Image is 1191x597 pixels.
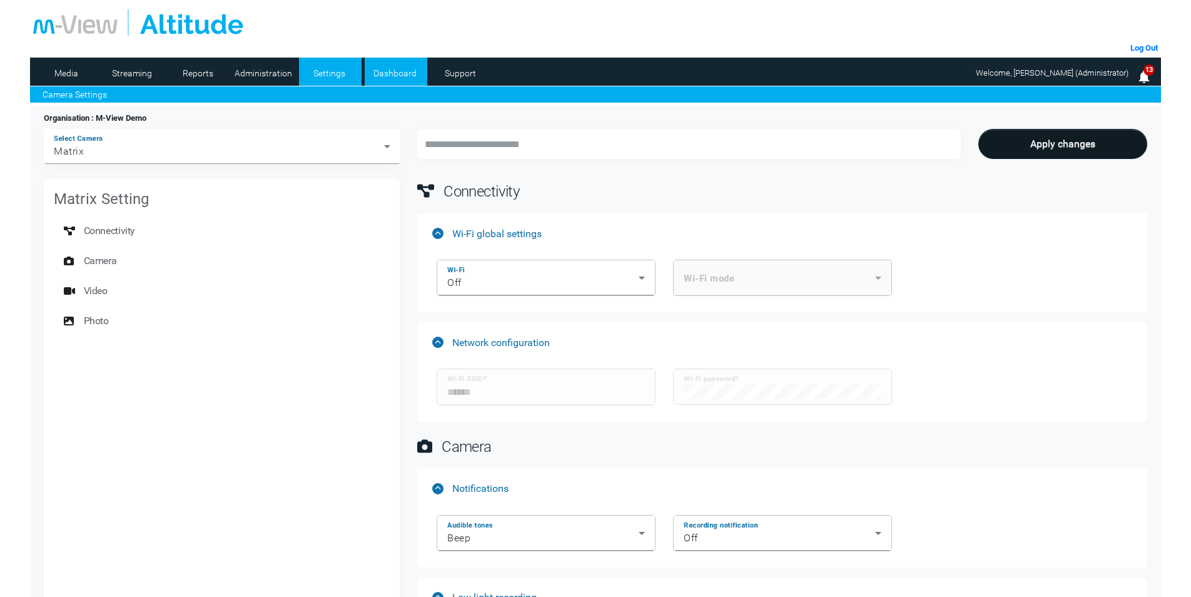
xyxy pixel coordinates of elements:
[84,218,135,243] span: Connectivity
[1137,69,1152,84] img: bell25.png
[84,278,108,304] span: Video
[432,337,1122,349] mat-panel-title: Network configuration
[432,482,1122,494] mat-panel-title: Notifications
[44,112,146,125] label: Organisation : M-View Demo
[684,521,758,529] mat-label: Recording notification
[365,64,425,83] a: Dashboard
[54,135,103,143] mat-label: Select Camera
[36,64,97,83] a: Media
[54,189,150,209] mat-card-title: Matrix Setting
[443,183,519,200] span: Connectivity
[54,145,84,157] span: Matrix
[684,532,698,544] span: Off
[233,64,294,83] a: Administration
[417,322,1147,362] mat-expansion-panel-header: Network configuration
[417,469,1147,509] mat-expansion-panel-header: Notifications
[447,277,462,288] span: Off
[1130,43,1158,53] a: Log Out
[417,362,1147,422] div: Network configuration
[84,248,117,273] span: Camera
[417,509,1147,568] div: Notifications
[299,64,360,83] a: Settings
[417,253,1147,312] div: Wi-Fi global settings
[43,88,107,101] a: Camera Settings
[1143,64,1155,76] span: 13
[684,375,736,384] mat-label: Wi-Fi password
[976,68,1128,78] span: Welcome, [PERSON_NAME] (Administrator)
[447,266,465,275] mat-label: Wi-Fi
[430,64,491,83] a: Support
[978,129,1148,159] button: Apply changes
[447,532,470,544] span: Beep
[432,228,1122,240] mat-panel-title: Wi-Fi global settings
[102,64,163,83] a: Streaming
[447,375,483,384] mat-label: Wi-Fi SSID
[84,309,109,334] span: Photo
[684,273,734,284] mat-label: Wi-Fi mode
[168,64,228,83] a: Reports
[442,438,492,456] span: Camera
[447,521,493,529] mat-label: Audible tones
[417,213,1147,253] mat-expansion-panel-header: Wi-Fi global settings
